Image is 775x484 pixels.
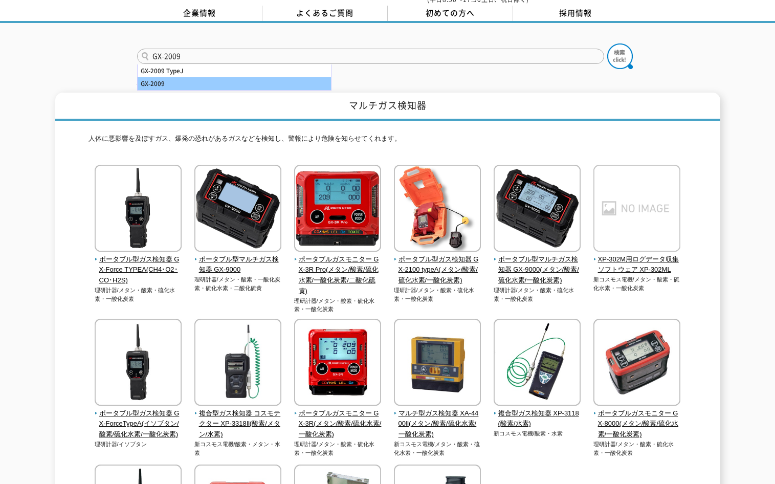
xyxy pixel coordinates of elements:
span: ポータブル型マルチガス検知器 GX-9000 [194,254,282,276]
img: 複合型ガス検知器 XP-3118(酸素/水素) [494,319,581,408]
div: GX-2009 [138,77,331,90]
a: ポータブルガスモニター GX-3R(メタン/酸素/硫化水素/一酸化炭素) [294,399,382,440]
span: ポータブルガスモニター GX-8000(メタン/酸素/硫化水素/一酸化炭素) [593,408,681,440]
a: よくあるご質問 [262,6,388,21]
span: ポータブル型ガス検知器 GX-Force TYPEA(CH4･O2･CO･H2S) [95,254,182,286]
a: ポータブルガスモニター GX-3R Pro(メタン/酸素/硫化水素/一酸化炭素/二酸化硫黄) [294,245,382,297]
p: 新コスモス電機/メタン・酸素・硫化水素・一酸化炭素 [593,275,681,292]
img: ポータブル型ガス検知器 GX-Force TYPEA(CH4･O2･CO･H2S) [95,165,182,254]
p: 理研計器/メタン・酸素・硫化水素・一酸化炭素 [394,286,481,303]
a: ポータブル型ガス検知器 GX-Force TYPEA(CH4･O2･CO･H2S) [95,245,182,286]
span: 複合型ガス検知器 コスモテクター XP-3318Ⅱ(酸素/メタン/水素) [194,408,282,440]
span: 初めての方へ [426,7,475,18]
p: 人体に悪影響を及ぼすガス、爆発の恐れがあるガスなどを検知し、警報により危険を知らせてくれます。 [88,134,687,149]
span: ポータブル型ガス検知器 GX-ForceTypeA(イソブタン/酸素/硫化水素/一酸化炭素) [95,408,182,440]
span: ポータブルガスモニター GX-3R(メタン/酸素/硫化水素/一酸化炭素) [294,408,382,440]
p: 理研計器/メタン・酸素・硫化水素・一酸化炭素 [593,440,681,457]
span: マルチ型ガス検知器 XA-4400Ⅱ(メタン/酸素/硫化水素/一酸化炭素) [394,408,481,440]
a: 複合型ガス検知器 コスモテクター XP-3318Ⅱ(酸素/メタン/水素) [194,399,282,440]
img: XP-302M用ログデータ収集ソフトウェア XP-302ML [593,165,680,254]
a: ポータブル型ガス検知器 GX-ForceTypeA(イソブタン/酸素/硫化水素/一酸化炭素) [95,399,182,440]
img: ポータブルガスモニター GX-3R Pro(メタン/酸素/硫化水素/一酸化炭素/二酸化硫黄) [294,165,381,254]
p: 理研計器/メタン・酸素・硫化水素・一酸化炭素 [294,440,382,457]
span: ポータブルガスモニター GX-3R Pro(メタン/酸素/硫化水素/一酸化炭素/二酸化硫黄) [294,254,382,297]
a: ポータブル型マルチガス検知器 GX-9000(メタン/酸素/硫化水素/一酸化炭素) [494,245,581,286]
img: ポータブル型ガス検知器 GX-2100 typeA(メタン/酸素/硫化水素/一酸化炭素) [394,165,481,254]
img: btn_search.png [607,43,633,69]
a: 採用情報 [513,6,638,21]
img: ポータブル型マルチガス検知器 GX-9000(メタン/酸素/硫化水素/一酸化炭素) [494,165,581,254]
span: ポータブル型ガス検知器 GX-2100 typeA(メタン/酸素/硫化水素/一酸化炭素) [394,254,481,286]
img: ポータブル型ガス検知器 GX-ForceTypeA(イソブタン/酸素/硫化水素/一酸化炭素) [95,319,182,408]
span: 複合型ガス検知器 XP-3118(酸素/水素) [494,408,581,430]
p: 理研計器/イソブタン [95,440,182,449]
p: 理研計器/メタン・酸素・硫化水素・一酸化炭素 [494,286,581,303]
a: マルチ型ガス検知器 XA-4400Ⅱ(メタン/酸素/硫化水素/一酸化炭素) [394,399,481,440]
span: ポータブル型マルチガス検知器 GX-9000(メタン/酸素/硫化水素/一酸化炭素) [494,254,581,286]
a: 企業情報 [137,6,262,21]
p: 理研計器/メタン・酸素・硫化水素・一酸化炭素 [294,297,382,314]
img: ポータブル型マルチガス検知器 GX-9000 [194,165,281,254]
img: ポータブルガスモニター GX-8000(メタン/酸素/硫化水素/一酸化炭素) [593,319,680,408]
img: マルチ型ガス検知器 XA-4400Ⅱ(メタン/酸素/硫化水素/一酸化炭素) [394,319,481,408]
a: 初めての方へ [388,6,513,21]
a: ポータブルガスモニター GX-8000(メタン/酸素/硫化水素/一酸化炭素) [593,399,681,440]
a: 複合型ガス検知器 XP-3118(酸素/水素) [494,399,581,429]
a: ポータブル型マルチガス検知器 GX-9000 [194,245,282,275]
p: 新コスモス電機/酸素・水素 [494,429,581,438]
a: ポータブル型ガス検知器 GX-2100 typeA(メタン/酸素/硫化水素/一酸化炭素) [394,245,481,286]
h1: マルチガス検知器 [55,93,720,121]
p: 新コスモス電機/酸素・メタン・水素 [194,440,282,457]
img: ポータブルガスモニター GX-3R(メタン/酸素/硫化水素/一酸化炭素) [294,319,381,408]
p: 理研計器/メタン・酸素・硫化水素・一酸化炭素 [95,286,182,303]
img: 複合型ガス検知器 コスモテクター XP-3318Ⅱ(酸素/メタン/水素) [194,319,281,408]
a: XP-302M用ログデータ収集ソフトウェア XP-302ML [593,245,681,275]
span: XP-302M用ログデータ収集ソフトウェア XP-302ML [593,254,681,276]
p: 理研計器/メタン・酸素・一酸化炭素・硫化水素・二酸化硫黄 [194,275,282,292]
p: 新コスモス電機/メタン・酸素・硫化水素・一酸化炭素 [394,440,481,457]
input: 商品名、型式、NETIS番号を入力してください [137,49,604,64]
div: GX-2009 TypeJ [138,64,331,77]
